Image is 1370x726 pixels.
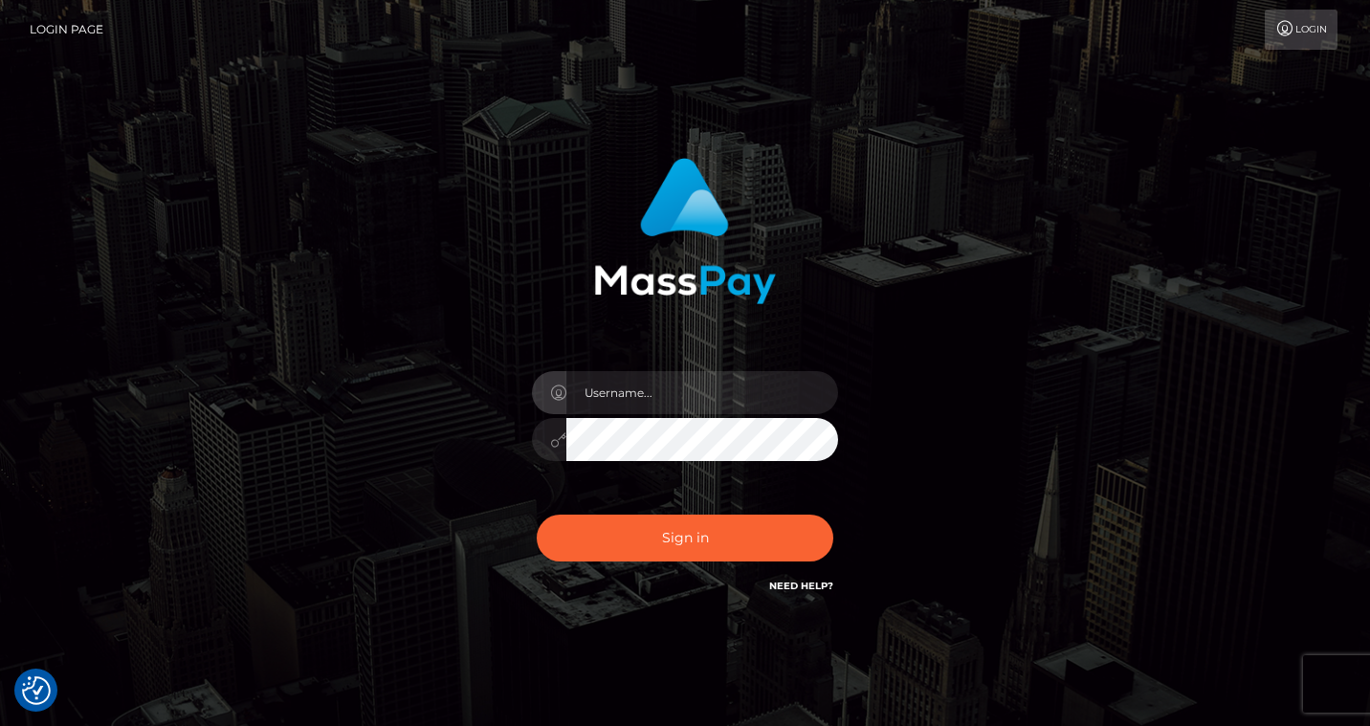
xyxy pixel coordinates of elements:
a: Login Page [30,10,103,50]
a: Login [1265,10,1337,50]
img: Revisit consent button [22,676,51,705]
img: MassPay Login [594,158,776,304]
button: Sign in [537,515,833,561]
button: Consent Preferences [22,676,51,705]
a: Need Help? [769,580,833,592]
input: Username... [566,371,838,414]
